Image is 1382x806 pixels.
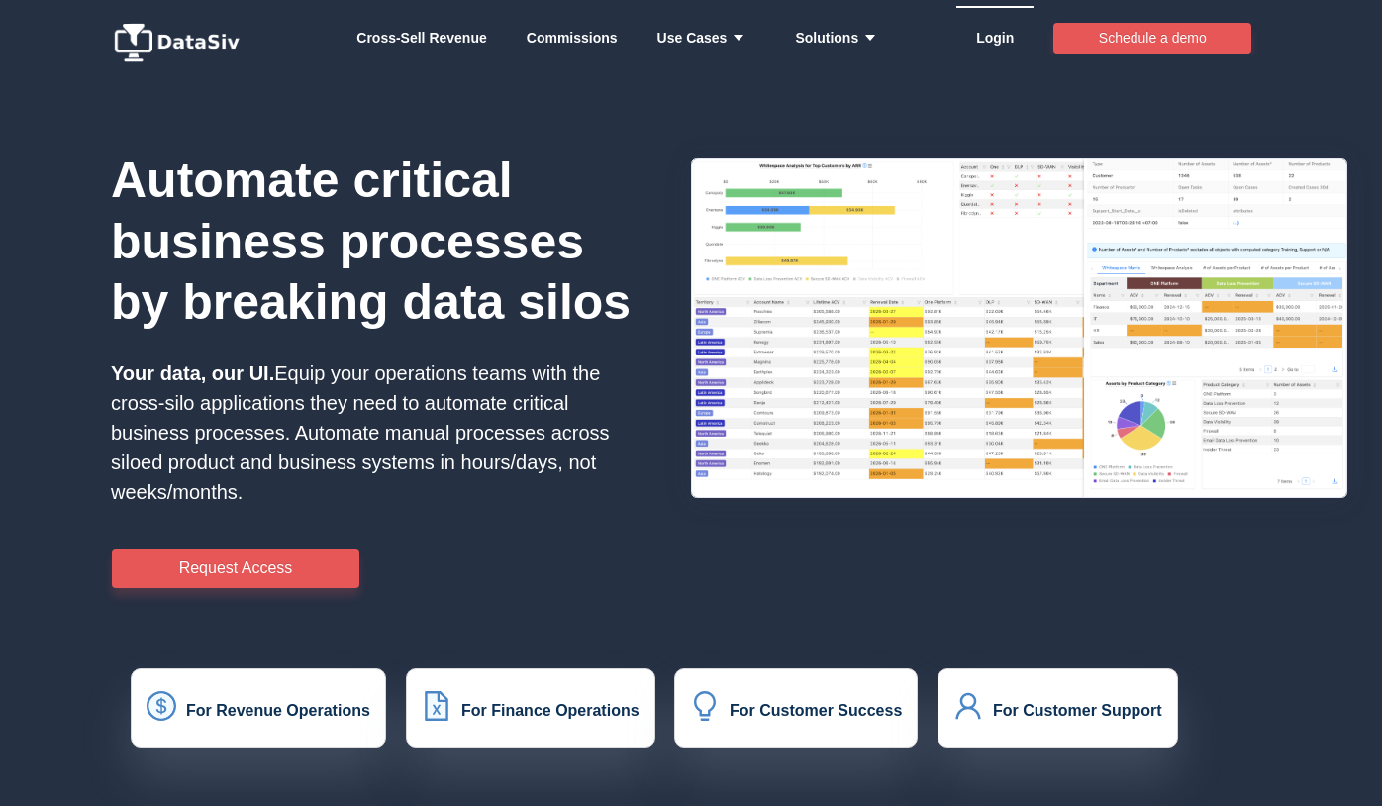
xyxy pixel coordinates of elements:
button: icon: dollarFor Revenue Operations [131,668,386,748]
a: icon: bulbFor Customer Success [690,704,902,721]
img: logo [111,23,249,62]
i: icon: caret-down [727,31,745,45]
a: Whitespace [356,8,487,67]
h1: Automate critical business processes by breaking data silos [111,151,649,334]
button: icon: file-excelFor Finance Operations [406,668,655,748]
a: icon: file-excelFor Finance Operations [422,704,640,721]
span: Equip your operations teams with the cross-silo applications they need to automate critical busin... [111,362,610,503]
a: icon: dollarFor Revenue Operations [147,704,370,721]
img: HxQKbKb.png [691,158,1347,498]
strong: Use Cases [657,30,756,46]
button: Request Access [112,549,359,588]
i: icon: caret-down [858,31,877,45]
a: Login [976,8,1014,67]
button: Schedule a demo [1053,23,1251,54]
a: Commissions [527,8,618,67]
strong: Solutions [795,30,887,46]
button: icon: bulbFor Customer Success [674,668,918,748]
strong: Your data, our UI. [111,362,274,384]
a: icon: userFor Customer Support [953,704,1162,721]
button: icon: userFor Customer Support [938,668,1178,748]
